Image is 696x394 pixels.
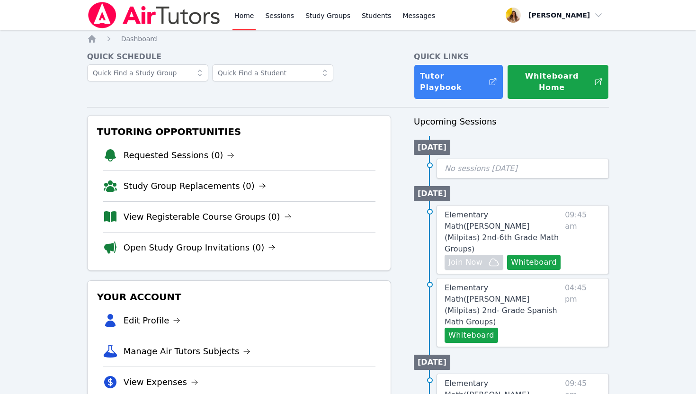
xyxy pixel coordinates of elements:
[565,209,601,270] span: 09:45 am
[124,149,235,162] a: Requested Sessions (0)
[124,241,276,254] a: Open Study Group Invitations (0)
[445,283,557,326] span: Elementary Math ( [PERSON_NAME] (Milpitas) 2nd- Grade Spanish Math Groups )
[414,355,450,370] li: [DATE]
[124,314,181,327] a: Edit Profile
[124,376,198,389] a: View Expenses
[507,64,609,99] button: Whiteboard Home
[414,115,609,128] h3: Upcoming Sessions
[414,64,503,99] a: Tutor Playbook
[124,179,266,193] a: Study Group Replacements (0)
[445,282,561,328] a: Elementary Math([PERSON_NAME] (Milpitas) 2nd- Grade Spanish Math Groups)
[95,123,383,140] h3: Tutoring Opportunities
[124,345,251,358] a: Manage Air Tutors Subjects
[414,140,450,155] li: [DATE]
[121,35,157,43] span: Dashboard
[448,257,482,268] span: Join Now
[445,328,498,343] button: Whiteboard
[87,51,391,63] h4: Quick Schedule
[414,51,609,63] h4: Quick Links
[445,255,503,270] button: Join Now
[121,34,157,44] a: Dashboard
[87,2,221,28] img: Air Tutors
[402,11,435,20] span: Messages
[414,186,450,201] li: [DATE]
[445,210,559,253] span: Elementary Math ( [PERSON_NAME] (Milpitas) 2nd-6th Grade Math Groups )
[212,64,333,81] input: Quick Find a Student
[124,210,292,224] a: View Registerable Course Groups (0)
[565,282,601,343] span: 04:45 pm
[87,64,208,81] input: Quick Find a Study Group
[87,34,609,44] nav: Breadcrumb
[95,288,383,305] h3: Your Account
[445,164,518,173] span: No sessions [DATE]
[507,255,561,270] button: Whiteboard
[445,209,561,255] a: Elementary Math([PERSON_NAME] (Milpitas) 2nd-6th Grade Math Groups)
